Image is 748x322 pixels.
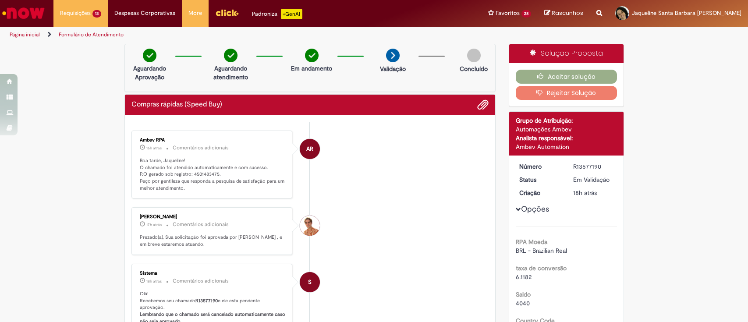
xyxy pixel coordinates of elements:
p: Prezado(a), Sua solicitação foi aprovada por [PERSON_NAME] , e em breve estaremos atuando. [140,234,286,248]
span: More [188,9,202,18]
img: ServiceNow [1,4,46,22]
span: Jaqueline Santa Barbara [PERSON_NAME] [632,9,741,17]
div: Sistema [140,271,286,276]
span: 16h atrás [146,145,162,151]
div: Ambev Automation [516,142,617,151]
div: Automações Ambev [516,125,617,134]
div: System [300,272,320,292]
p: Concluído [460,64,488,73]
p: Aguardando atendimento [209,64,252,81]
div: Alrino Alves Da Silva Junior [300,216,320,236]
time: 29/09/2025 14:26:43 [146,222,162,227]
img: check-circle-green.png [224,49,238,62]
span: Requisições [60,9,91,18]
small: Comentários adicionais [173,144,229,152]
p: Validação [380,64,406,73]
img: check-circle-green.png [305,49,319,62]
span: S [308,272,312,293]
dt: Status [513,175,567,184]
span: Despesas Corporativas [114,9,175,18]
a: Página inicial [10,31,40,38]
button: Adicionar anexos [477,99,489,110]
img: img-circle-grey.png [467,49,481,62]
img: arrow-next.png [386,49,400,62]
ul: Trilhas de página [7,27,492,43]
dt: Criação [513,188,567,197]
span: 18h atrás [573,189,597,197]
b: RPA Moeda [516,238,547,246]
button: Rejeitar Solução [516,86,617,100]
small: Comentários adicionais [173,277,229,285]
div: Solução Proposta [509,44,624,63]
a: Rascunhos [544,9,583,18]
p: +GenAi [281,9,302,19]
span: 4040 [516,299,530,307]
time: 29/09/2025 14:19:14 [146,279,162,284]
dt: Número [513,162,567,171]
p: Aguardando Aprovação [128,64,171,81]
div: Ambev RPA [300,139,320,159]
p: Boa tarde, Jaqueline! O chamado foi atendido automaticamente e com sucesso. P.O gerado sob regist... [140,157,286,192]
span: AR [306,138,313,159]
h2: Compras rápidas (Speed Buy) Histórico de tíquete [131,101,222,109]
div: 29/09/2025 14:19:02 [573,188,614,197]
div: [PERSON_NAME] [140,214,286,219]
time: 29/09/2025 14:19:02 [573,189,597,197]
div: Analista responsável: [516,134,617,142]
img: click_logo_yellow_360x200.png [215,6,239,19]
span: BRL - Brazilian Real [516,247,567,255]
b: R13577190 [195,297,218,304]
div: Grupo de Atribuição: [516,116,617,125]
small: Comentários adicionais [173,221,229,228]
span: Favoritos [496,9,520,18]
b: Saldo [516,290,531,298]
span: 28 [521,10,531,18]
a: Formulário de Atendimento [59,31,124,38]
div: Em Validação [573,175,614,184]
div: R13577190 [573,162,614,171]
p: Em andamento [291,64,332,73]
span: 17h atrás [146,222,162,227]
span: 18h atrás [146,279,162,284]
time: 29/09/2025 16:11:22 [146,145,162,151]
img: check-circle-green.png [143,49,156,62]
div: Ambev RPA [140,138,286,143]
span: 6.1182 [516,273,532,281]
b: taxa de conversão [516,264,567,272]
span: 13 [92,10,101,18]
button: Aceitar solução [516,70,617,84]
span: Rascunhos [552,9,583,17]
div: Padroniza [252,9,302,19]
